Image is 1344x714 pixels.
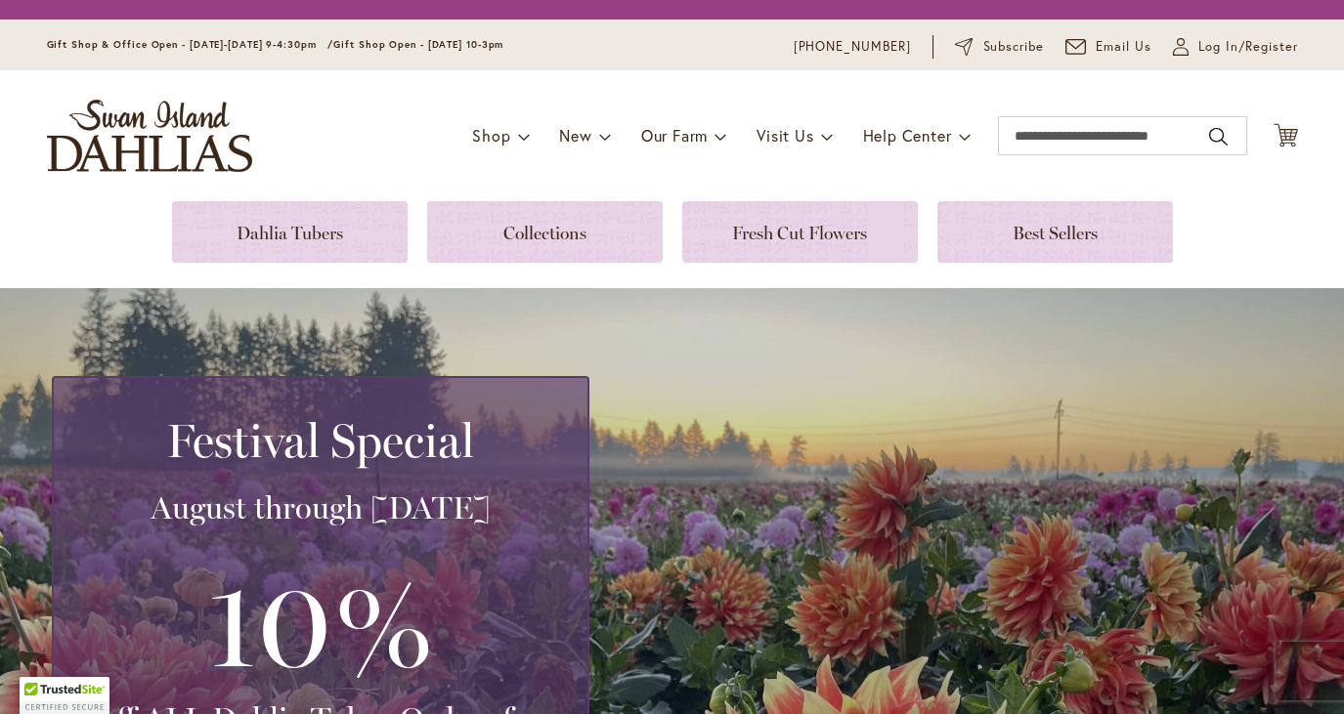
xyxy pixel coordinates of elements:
span: Our Farm [641,125,708,146]
span: Subscribe [983,37,1045,57]
a: Subscribe [955,37,1044,57]
a: store logo [47,100,252,172]
a: Email Us [1065,37,1151,57]
span: Help Center [863,125,952,146]
a: [PHONE_NUMBER] [794,37,912,57]
span: New [559,125,591,146]
h2: Festival Special [77,413,564,468]
span: Visit Us [757,125,813,146]
span: Email Us [1096,37,1151,57]
span: Shop [472,125,510,146]
span: Gift Shop Open - [DATE] 10-3pm [333,38,503,51]
div: TrustedSite Certified [20,677,109,714]
span: Gift Shop & Office Open - [DATE]-[DATE] 9-4:30pm / [47,38,334,51]
button: Search [1209,121,1227,152]
span: Log In/Register [1198,37,1298,57]
a: Log In/Register [1173,37,1298,57]
h3: 10% [77,547,564,699]
h3: August through [DATE] [77,488,564,527]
